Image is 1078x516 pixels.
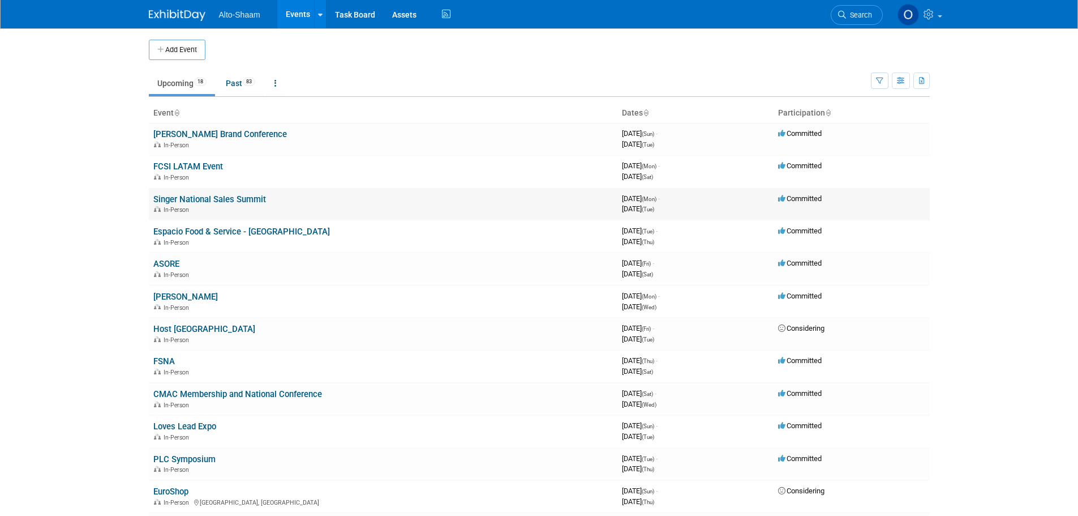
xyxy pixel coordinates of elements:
[622,335,654,343] span: [DATE]
[164,369,192,376] span: In-Person
[642,499,654,505] span: (Thu)
[642,239,654,245] span: (Thu)
[153,454,216,464] a: PLC Symposium
[622,227,658,235] span: [DATE]
[643,108,648,117] a: Sort by Start Date
[642,304,656,310] span: (Wed)
[622,172,653,181] span: [DATE]
[642,271,653,278] span: (Sat)
[656,129,658,138] span: -
[778,487,824,495] span: Considering
[778,454,822,463] span: Committed
[164,304,192,312] span: In-Person
[656,421,658,430] span: -
[149,40,205,60] button: Add Event
[153,421,216,432] a: Loves Lead Expo
[217,73,264,94] a: Past83
[622,129,658,138] span: [DATE]
[642,326,651,332] span: (Fri)
[164,402,192,409] span: In-Person
[778,259,822,267] span: Committed
[622,400,656,408] span: [DATE]
[149,104,617,123] th: Event
[642,206,654,212] span: (Tue)
[658,194,660,203] span: -
[622,259,654,267] span: [DATE]
[164,499,192,506] span: In-Person
[622,389,656,398] span: [DATE]
[622,497,654,506] span: [DATE]
[154,369,161,374] img: In-Person Event
[153,161,223,172] a: FCSI LATAM Event
[154,434,161,440] img: In-Person Event
[642,369,653,375] span: (Sat)
[642,358,654,364] span: (Thu)
[153,227,330,237] a: Espacio Food & Service - [GEOGRAPHIC_DATA]
[622,432,654,441] span: [DATE]
[622,464,654,473] span: [DATE]
[149,73,215,94] a: Upcoming18
[153,259,179,269] a: ASORE
[154,499,161,505] img: In-Person Event
[164,434,192,441] span: In-Person
[642,336,654,343] span: (Tue)
[153,487,188,497] a: EuroShop
[897,4,919,25] img: Olivia Strasser
[164,271,192,279] span: In-Person
[642,391,653,397] span: (Sat)
[622,324,654,332] span: [DATE]
[642,228,654,234] span: (Tue)
[153,194,266,204] a: Singer National Sales Summit
[622,367,653,376] span: [DATE]
[778,161,822,170] span: Committed
[153,292,218,302] a: [PERSON_NAME]
[642,488,654,494] span: (Sun)
[642,423,654,429] span: (Sun)
[154,174,161,180] img: In-Person Event
[642,131,654,137] span: (Sun)
[154,271,161,277] img: In-Person Event
[642,196,656,202] span: (Mon)
[774,104,930,123] th: Participation
[642,261,651,267] span: (Fri)
[194,78,207,86] span: 18
[154,466,161,472] img: In-Person Event
[219,10,260,19] span: Alto-Shaam
[622,454,658,463] span: [DATE]
[658,292,660,300] span: -
[164,142,192,149] span: In-Person
[164,466,192,474] span: In-Person
[656,487,658,495] span: -
[622,292,660,300] span: [DATE]
[154,142,161,147] img: In-Person Event
[153,389,322,399] a: CMAC Membership and National Conference
[622,487,658,495] span: [DATE]
[164,174,192,181] span: In-Person
[778,292,822,300] span: Committed
[656,454,658,463] span: -
[655,389,656,398] span: -
[243,78,255,86] span: 83
[642,174,653,180] span: (Sat)
[642,163,656,169] span: (Mon)
[154,402,161,407] img: In-Person Event
[778,356,822,365] span: Committed
[153,324,255,334] a: Host [GEOGRAPHIC_DATA]
[642,456,654,462] span: (Tue)
[778,421,822,430] span: Committed
[652,324,654,332] span: -
[164,206,192,214] span: In-Person
[617,104,774,123] th: Dates
[778,194,822,203] span: Committed
[622,421,658,430] span: [DATE]
[153,497,613,506] div: [GEOGRAPHIC_DATA], [GEOGRAPHIC_DATA]
[622,356,658,365] span: [DATE]
[622,161,660,170] span: [DATE]
[154,239,161,245] img: In-Person Event
[154,206,161,212] img: In-Person Event
[642,434,654,440] span: (Tue)
[656,356,658,365] span: -
[622,194,660,203] span: [DATE]
[642,142,654,148] span: (Tue)
[622,302,656,311] span: [DATE]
